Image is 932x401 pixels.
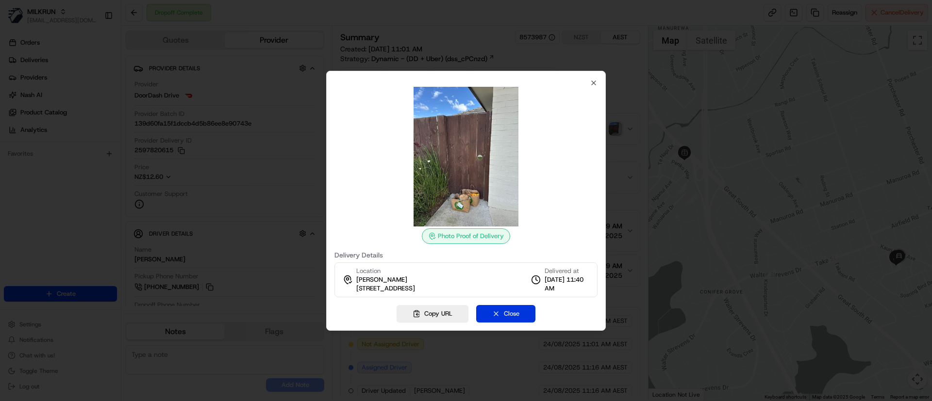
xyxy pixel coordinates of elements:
[356,284,415,293] span: [STREET_ADDRESS]
[545,275,589,293] span: [DATE] 11:40 AM
[545,267,589,275] span: Delivered at
[422,228,510,244] div: Photo Proof of Delivery
[396,87,536,226] img: photo_proof_of_delivery image
[334,252,598,258] label: Delivery Details
[356,267,381,275] span: Location
[356,275,407,284] span: [PERSON_NAME]
[476,305,535,322] button: Close
[397,305,468,322] button: Copy URL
